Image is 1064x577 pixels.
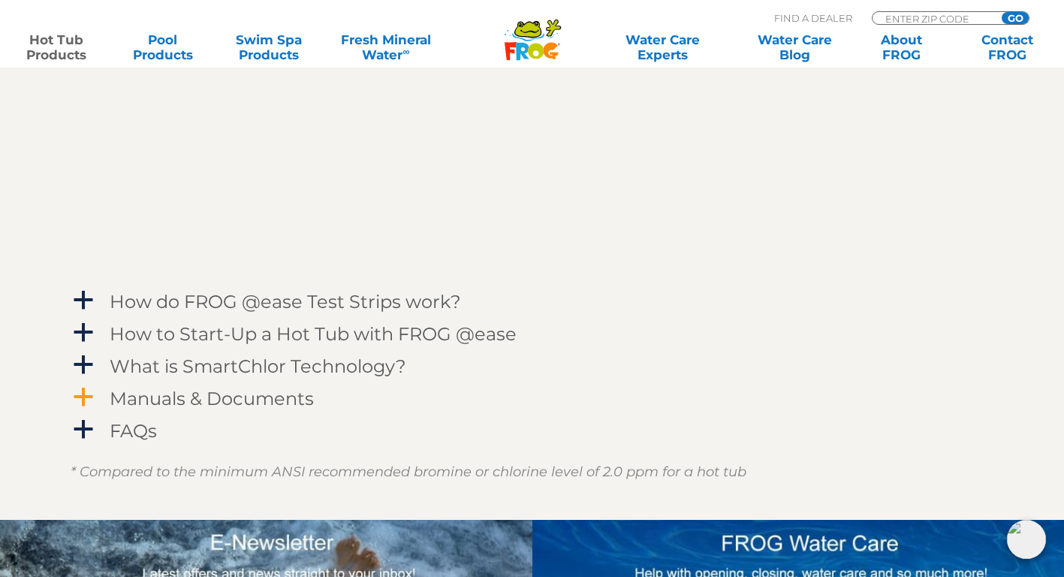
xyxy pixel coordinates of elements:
[884,12,985,25] input: Zip Code Form
[72,386,95,409] span: a
[110,388,314,409] h4: Manuals & Documents
[71,288,994,316] a: a How do FROG @ease Test Strips work?
[71,464,746,480] em: * Compared to the minimum ANSI recommended bromine or chlorine level of 2.0 ppm for a hot tub
[122,32,204,62] a: PoolProducts
[72,322,95,344] span: a
[110,324,517,344] h4: How to Start-Up a Hot Tub with FROG @ease
[860,32,942,62] a: AboutFROG
[110,421,157,441] h4: FAQs
[15,32,98,62] a: Hot TubProducts
[402,46,409,57] sup: ∞
[71,385,994,412] a: a Manuals & Documents
[595,32,730,62] a: Water CareExperts
[72,289,95,312] span: a
[72,418,95,441] span: a
[112,32,532,269] iframe: FROG® @ease® Testing Strips
[966,32,1049,62] a: ContactFROG
[1002,12,1029,24] input: GO
[1007,520,1046,559] img: openIcon
[110,356,406,376] h4: What is SmartChlor Technology?
[72,354,95,376] span: a
[754,32,836,62] a: Water CareBlog
[774,11,852,25] p: Find A Dealer
[71,417,994,445] a: a FAQs
[71,320,994,348] a: a How to Start-Up a Hot Tub with FROG @ease
[334,32,438,62] a: Fresh MineralWater∞
[110,292,461,312] h4: How do FROG @ease Test Strips work?
[228,32,310,62] a: Swim SpaProducts
[71,352,994,380] a: a What is SmartChlor Technology?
